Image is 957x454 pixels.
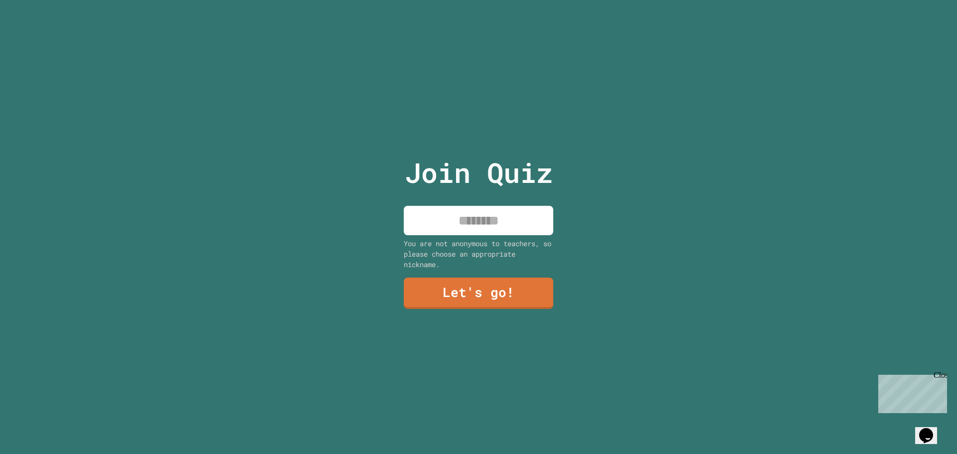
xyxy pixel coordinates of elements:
[4,4,69,63] div: Chat with us now!Close
[874,371,947,413] iframe: chat widget
[404,278,553,309] a: Let's go!
[405,152,553,193] p: Join Quiz
[915,414,947,444] iframe: chat widget
[404,238,553,270] div: You are not anonymous to teachers, so please choose an appropriate nickname.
